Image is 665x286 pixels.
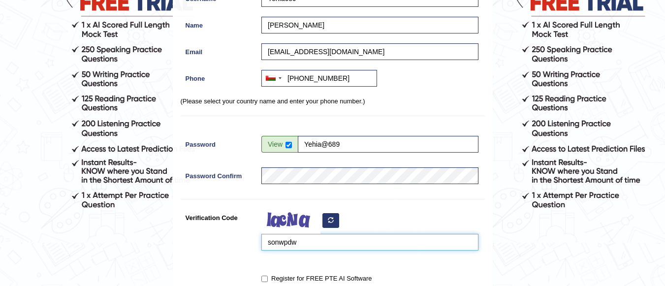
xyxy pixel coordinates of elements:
[262,70,285,86] div: Oman (‫عُمان‬‎): +968
[285,142,292,148] input: Show/Hide Password
[181,136,257,149] label: Password
[181,96,485,106] p: (Please select your country name and enter your phone number.)
[261,70,377,87] input: +968 9212 3456
[261,274,372,284] label: Register for FREE PTE AI Software
[181,43,257,57] label: Email
[261,276,268,282] input: Register for FREE PTE AI Software
[181,17,257,30] label: Name
[181,70,257,83] label: Phone
[181,167,257,181] label: Password Confirm
[181,209,257,222] label: Verification Code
